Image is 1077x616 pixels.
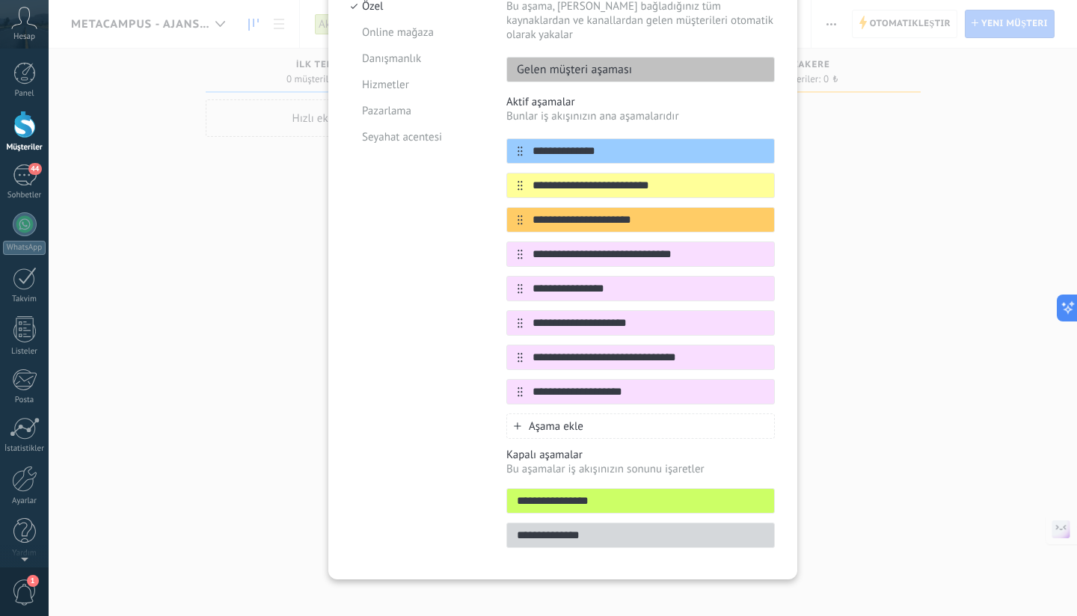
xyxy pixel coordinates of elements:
[3,143,46,153] div: Müşteriler
[529,419,583,434] span: Aşama ekle
[3,496,46,506] div: Ayarlar
[3,295,46,304] div: Takvim
[28,163,41,175] span: 44
[506,448,775,462] p: Kapalı aşamalar
[13,32,35,42] span: Hesap
[506,95,775,109] p: Aktif aşamalar
[507,62,632,77] p: Gelen müşteri aşaması
[506,109,775,123] p: Bunlar iş akışınızın ana aşamalarıdır
[506,462,775,476] p: Bu aşamalar iş akışınızın sonunu işaretler
[3,395,46,405] div: Posta
[351,19,484,46] li: Online mağaza
[3,89,46,99] div: Panel
[3,347,46,357] div: Listeler
[351,46,484,72] li: Danışmanlık
[351,72,484,98] li: Hizmetler
[3,241,46,255] div: WhatsApp
[351,124,484,150] li: Seyahat acentesi
[27,575,39,587] span: 1
[3,191,46,200] div: Sohbetler
[351,98,484,124] li: Pazarlama
[3,444,46,454] div: İstatistikler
